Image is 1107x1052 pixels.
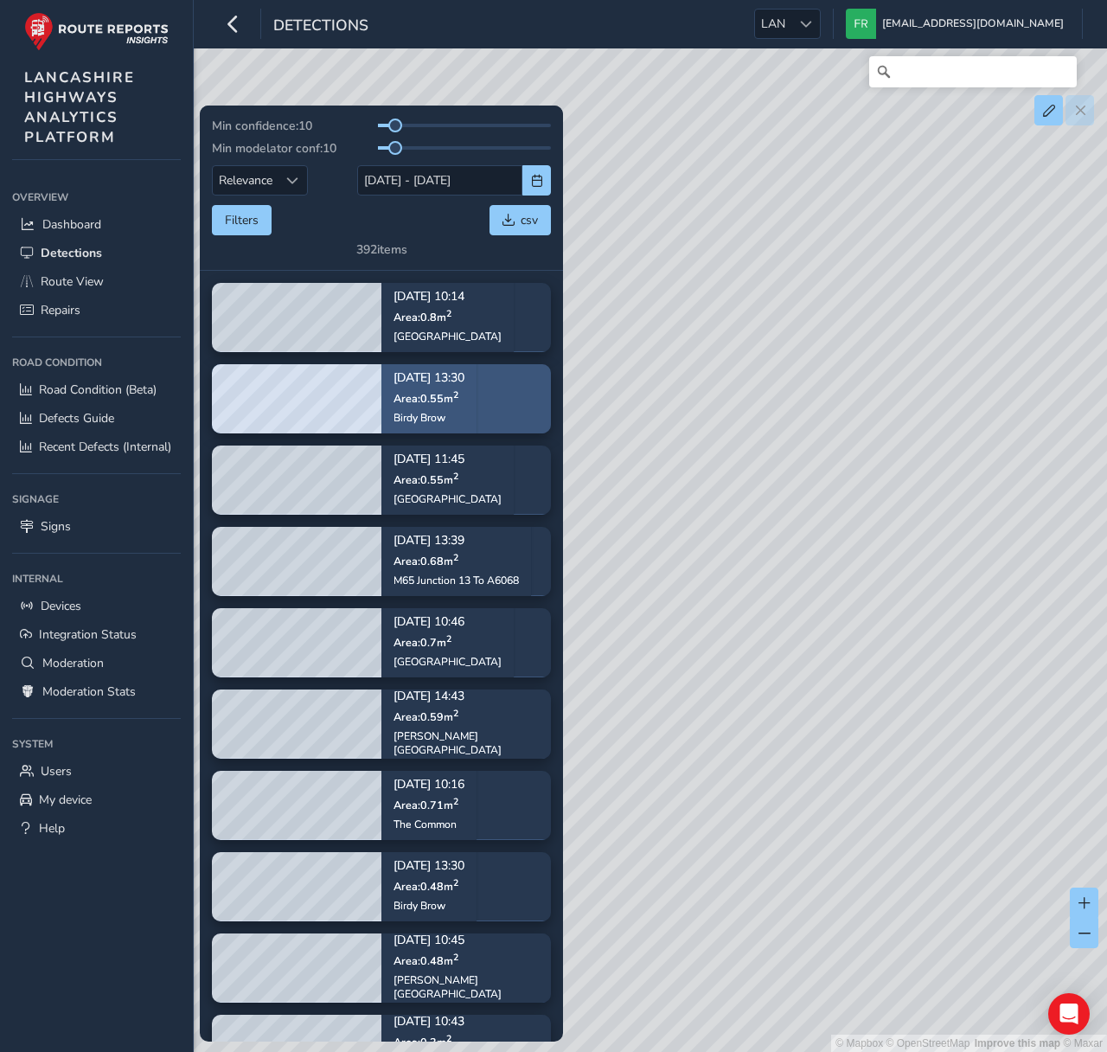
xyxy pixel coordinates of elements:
[39,820,65,837] span: Help
[453,706,458,719] sup: 2
[394,390,458,405] span: Area: 0.55 m
[39,626,137,643] span: Integration Status
[394,972,539,1000] div: [PERSON_NAME][GEOGRAPHIC_DATA]
[12,267,181,296] a: Route View
[12,677,181,706] a: Moderation Stats
[12,486,181,512] div: Signage
[882,9,1064,39] span: [EMAIL_ADDRESS][DOMAIN_NAME]
[394,535,519,547] p: [DATE] 13:39
[24,12,169,51] img: rr logo
[12,210,181,239] a: Dashboard
[12,786,181,814] a: My device
[41,763,72,779] span: Users
[446,306,451,319] sup: 2
[39,382,157,398] span: Road Condition (Beta)
[12,649,181,677] a: Moderation
[12,184,181,210] div: Overview
[394,329,502,343] div: [GEOGRAPHIC_DATA]
[394,491,502,505] div: [GEOGRAPHIC_DATA]
[394,1034,451,1049] span: Area: 0.3 m
[453,876,458,888] sup: 2
[24,67,135,147] span: LANCASHIRE HIGHWAYS ANALYTICS PLATFORM
[846,9,1070,39] button: [EMAIL_ADDRESS][DOMAIN_NAME]
[41,598,81,614] span: Devices
[869,56,1077,87] input: Search
[12,592,181,620] a: Devices
[12,239,181,267] a: Detections
[39,439,171,455] span: Recent Defects (Internal)
[394,453,502,465] p: [DATE] 11:45
[394,728,539,756] div: [PERSON_NAME][GEOGRAPHIC_DATA]
[41,273,104,290] span: Route View
[212,140,323,157] span: Min modelator conf:
[453,388,458,401] sup: 2
[212,205,272,235] button: Filters
[394,410,464,424] div: Birdy Brow
[394,953,458,967] span: Area: 0.48 m
[394,898,464,912] div: Birdy Brow
[41,245,102,261] span: Detections
[12,296,181,324] a: Repairs
[394,309,451,324] span: Area: 0.8 m
[12,433,181,461] a: Recent Defects (Internal)
[394,817,464,831] div: The Common
[521,212,538,228] span: csv
[12,512,181,541] a: Signs
[12,814,181,843] a: Help
[212,118,298,134] span: Min confidence:
[394,553,458,568] span: Area: 0.68 m
[278,166,307,195] div: Sort by Date
[12,375,181,404] a: Road Condition (Beta)
[846,9,876,39] img: diamond-layout
[39,410,114,427] span: Defects Guide
[12,731,181,757] div: System
[446,1031,451,1044] sup: 2
[394,934,539,946] p: [DATE] 10:45
[453,950,458,963] sup: 2
[394,291,502,303] p: [DATE] 10:14
[12,566,181,592] div: Internal
[394,573,519,587] div: M65 Junction 13 To A6068
[41,302,80,318] span: Repairs
[12,350,181,375] div: Road Condition
[394,471,458,486] span: Area: 0.55 m
[394,634,451,649] span: Area: 0.7 m
[394,1016,539,1028] p: [DATE] 10:43
[42,683,136,700] span: Moderation Stats
[453,794,458,807] sup: 2
[394,709,458,723] span: Area: 0.59 m
[298,118,312,134] span: 10
[12,620,181,649] a: Integration Status
[453,469,458,482] sup: 2
[12,757,181,786] a: Users
[394,372,464,384] p: [DATE] 13:30
[394,616,502,628] p: [DATE] 10:46
[41,518,71,535] span: Signs
[394,878,458,893] span: Area: 0.48 m
[394,797,458,811] span: Area: 0.71 m
[323,140,336,157] span: 10
[755,10,791,38] span: LAN
[12,404,181,433] a: Defects Guide
[356,241,407,258] div: 392 items
[453,550,458,563] sup: 2
[394,860,464,872] p: [DATE] 13:30
[394,654,502,668] div: [GEOGRAPHIC_DATA]
[273,15,368,39] span: Detections
[446,632,451,645] sup: 2
[42,216,101,233] span: Dashboard
[394,690,539,702] p: [DATE] 14:43
[39,792,92,808] span: My device
[213,166,278,195] span: Relevance
[394,779,464,791] p: [DATE] 10:16
[1048,993,1090,1035] div: Open Intercom Messenger
[490,205,551,235] button: csv
[42,655,104,671] span: Moderation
